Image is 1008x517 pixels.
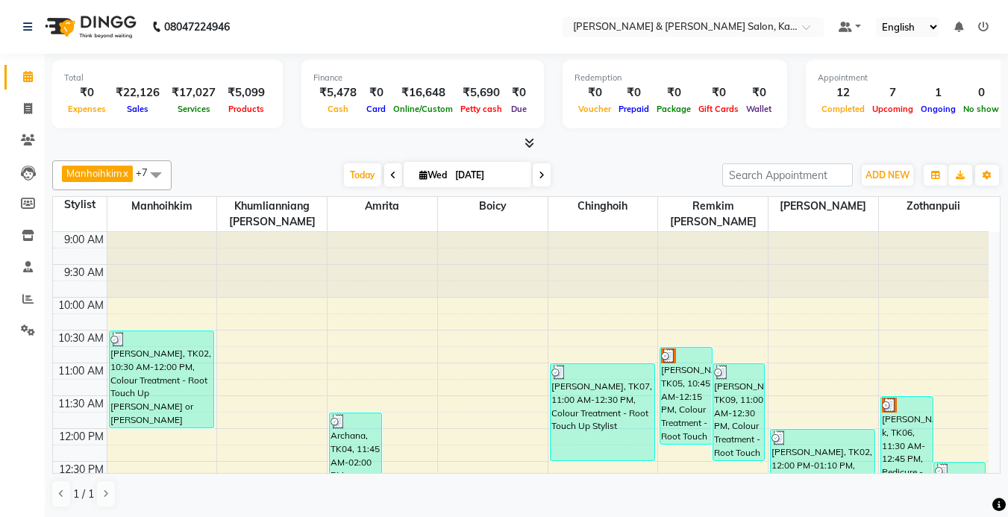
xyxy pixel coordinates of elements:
[64,84,110,101] div: ₹0
[960,104,1003,114] span: No show
[881,397,933,477] div: [PERSON_NAME] k, TK06, 11:30 AM-12:45 PM, Pedicure - Classic
[818,104,868,114] span: Completed
[56,462,107,477] div: 12:30 PM
[61,265,107,281] div: 9:30 AM
[389,84,457,101] div: ₹16,648
[55,330,107,346] div: 10:30 AM
[917,104,960,114] span: Ongoing
[551,364,654,460] div: [PERSON_NAME], TK07, 11:00 AM-12:30 PM, Colour Treatment - Root Touch Up Stylist
[438,197,548,216] span: Boicy
[38,6,140,48] img: logo
[722,163,853,187] input: Search Appointment
[55,363,107,379] div: 11:00 AM
[548,197,658,216] span: Chinghoih
[506,84,532,101] div: ₹0
[713,364,765,460] div: [PERSON_NAME], TK09, 11:00 AM-12:30 PM, Colour Treatment - Root Touch Up Senior stylist
[917,84,960,101] div: 1
[695,104,742,114] span: Gift Cards
[862,165,913,186] button: ADD NEW
[865,169,910,181] span: ADD NEW
[389,104,457,114] span: Online/Custom
[313,84,363,101] div: ₹5,478
[363,84,389,101] div: ₹0
[136,166,159,178] span: +7
[653,104,695,114] span: Package
[818,84,868,101] div: 12
[110,84,166,101] div: ₹22,126
[416,169,451,181] span: Wed
[328,197,437,216] span: Amrita
[64,104,110,114] span: Expenses
[110,331,213,427] div: [PERSON_NAME], TK02, 10:30 AM-12:00 PM, Colour Treatment - Root Touch Up [PERSON_NAME] or [PERSON...
[742,104,775,114] span: Wallet
[653,84,695,101] div: ₹0
[868,104,917,114] span: Upcoming
[64,72,271,84] div: Total
[61,232,107,248] div: 9:00 AM
[695,84,742,101] div: ₹0
[868,84,917,101] div: 7
[363,104,389,114] span: Card
[324,104,352,114] span: Cash
[457,84,506,101] div: ₹5,690
[222,84,271,101] div: ₹5,099
[123,104,152,114] span: Sales
[660,348,712,444] div: [PERSON_NAME], TK05, 10:45 AM-12:15 PM, Colour Treatment - Root Touch Up Senior stylist
[575,104,615,114] span: Voucher
[55,396,107,412] div: 11:30 AM
[122,167,128,179] a: x
[53,197,107,213] div: Stylist
[56,429,107,445] div: 12:00 PM
[107,197,217,216] span: Manhoihkim
[451,164,525,187] input: 2025-09-03
[960,84,1003,101] div: 0
[166,84,222,101] div: ₹17,027
[658,197,768,231] span: Remkim [PERSON_NAME]
[457,104,506,114] span: Petty cash
[164,6,230,48] b: 08047224946
[879,197,989,216] span: Zothanpuii
[615,104,653,114] span: Prepaid
[225,104,268,114] span: Products
[313,72,532,84] div: Finance
[344,163,381,187] span: Today
[73,486,94,502] span: 1 / 1
[66,167,122,179] span: Manhoihkim
[771,430,874,504] div: [PERSON_NAME], TK02, 12:00 PM-01:10 PM, Pedicure - Classic,Bean Waxing - Underarms
[55,298,107,313] div: 10:00 AM
[818,72,1003,84] div: Appointment
[934,463,986,504] div: [PERSON_NAME], TK09, 12:30 PM-01:10 PM, Rica Waxing - Full Arms
[742,84,775,101] div: ₹0
[615,84,653,101] div: ₹0
[217,197,327,231] span: Khumlianniang [PERSON_NAME]
[174,104,214,114] span: Services
[507,104,530,114] span: Due
[768,197,878,216] span: [PERSON_NAME]
[575,72,775,84] div: Redemption
[575,84,615,101] div: ₹0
